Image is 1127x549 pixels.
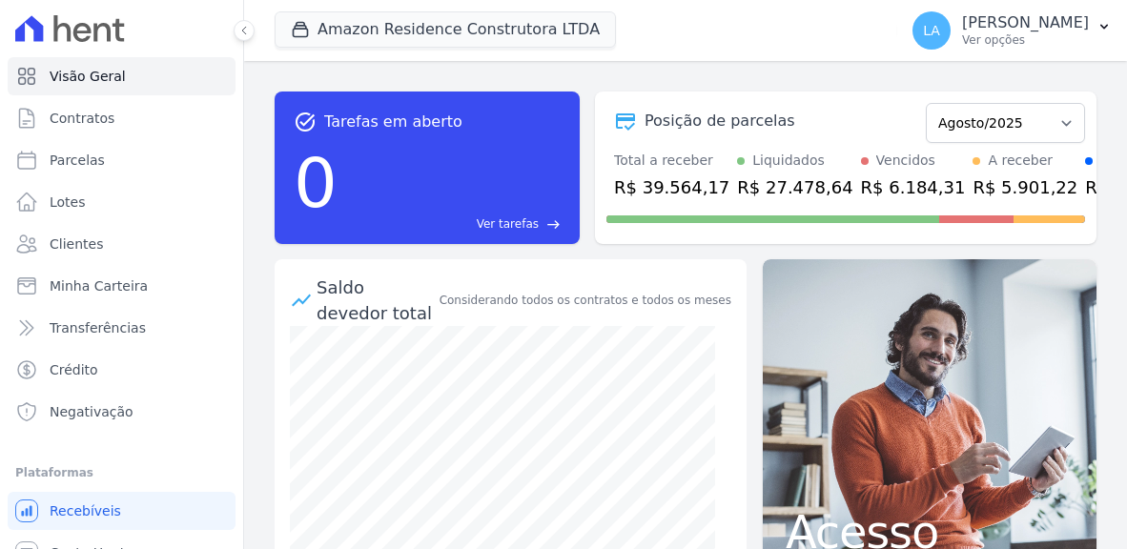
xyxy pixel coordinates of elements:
div: Vencidos [876,151,935,171]
a: Transferências [8,309,236,347]
button: LA [PERSON_NAME] Ver opções [897,4,1127,57]
p: [PERSON_NAME] [962,13,1089,32]
a: Lotes [8,183,236,221]
button: Amazon Residence Construtora LTDA [275,11,616,48]
span: Lotes [50,193,86,212]
span: east [546,217,561,232]
div: 0 [294,133,338,233]
span: task_alt [294,111,317,133]
span: Transferências [50,318,146,337]
a: Crédito [8,351,236,389]
a: Contratos [8,99,236,137]
div: Saldo devedor total [317,274,436,326]
div: R$ 39.564,17 [614,174,729,200]
div: Posição de parcelas [645,110,795,132]
div: Liquidados [752,151,825,171]
div: Considerando todos os contratos e todos os meses [440,292,731,309]
a: Minha Carteira [8,267,236,305]
a: Recebíveis [8,492,236,530]
span: Clientes [50,234,103,254]
span: Recebíveis [50,501,121,520]
a: Ver tarefas east [345,215,561,233]
span: Crédito [50,360,98,379]
div: R$ 5.901,22 [973,174,1077,200]
span: Tarefas em aberto [324,111,462,133]
span: Contratos [50,109,114,128]
span: Minha Carteira [50,276,148,295]
span: LA [923,24,940,37]
div: A receber [988,151,1053,171]
div: Total a receber [614,151,729,171]
a: Negativação [8,393,236,431]
p: Ver opções [962,32,1089,48]
div: Plataformas [15,461,228,484]
span: Visão Geral [50,67,126,86]
a: Clientes [8,225,236,263]
div: R$ 27.478,64 [737,174,852,200]
span: Parcelas [50,151,105,170]
div: R$ 6.184,31 [861,174,966,200]
span: Ver tarefas [477,215,539,233]
span: Negativação [50,402,133,421]
a: Visão Geral [8,57,236,95]
a: Parcelas [8,141,236,179]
